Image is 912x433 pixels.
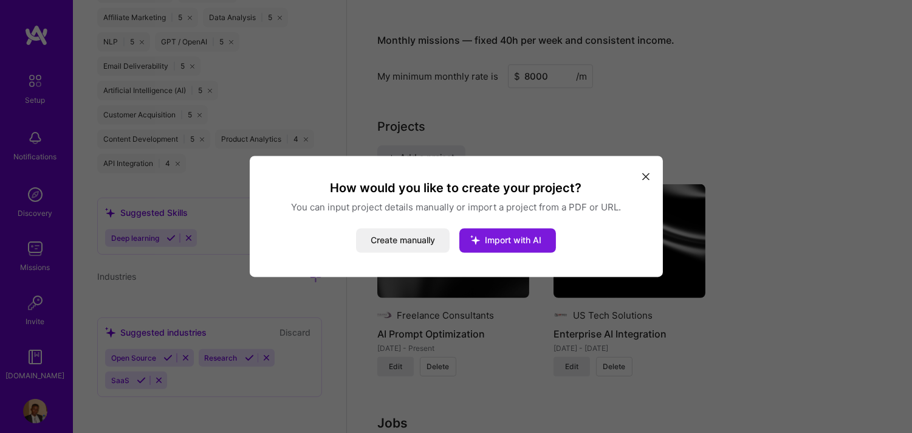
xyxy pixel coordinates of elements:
button: Import with AI [459,229,556,253]
span: Import with AI [485,235,541,246]
button: Create manually [356,229,450,253]
i: icon StarsWhite [459,224,491,256]
h3: How would you like to create your project? [264,181,648,196]
i: icon Close [642,173,650,180]
div: modal [250,156,663,277]
p: You can input project details manually or import a project from a PDF or URL. [264,201,648,214]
